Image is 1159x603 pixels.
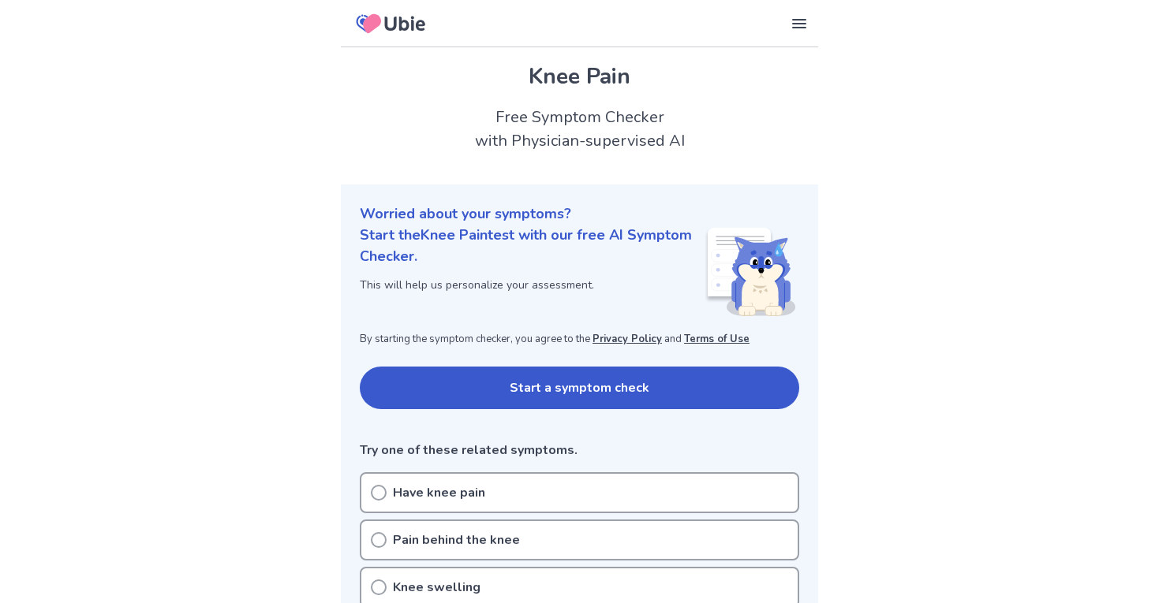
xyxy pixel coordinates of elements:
img: Shiba [705,228,796,316]
p: Knee swelling [393,578,480,597]
p: Start the Knee Pain test with our free AI Symptom Checker. [360,225,705,267]
h1: Knee Pain [360,60,799,93]
p: By starting the symptom checker, you agree to the and [360,332,799,348]
p: This will help us personalize your assessment. [360,277,705,293]
h2: Free Symptom Checker with Physician-supervised AI [341,106,818,153]
p: Try one of these related symptoms. [360,441,799,460]
a: Privacy Policy [593,332,662,346]
a: Terms of Use [684,332,750,346]
p: Have knee pain [393,483,485,502]
button: Start a symptom check [360,367,799,409]
p: Pain behind the knee [393,530,520,549]
p: Worried about your symptoms? [360,203,799,225]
